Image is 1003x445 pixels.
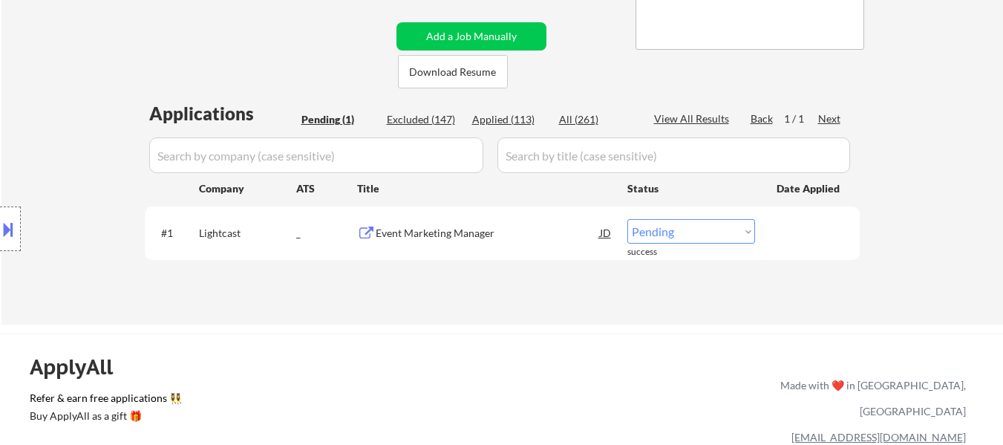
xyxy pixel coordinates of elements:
div: Applied (113) [472,112,546,127]
div: Pending (1) [301,112,376,127]
div: ApplyAll [30,354,130,380]
a: [EMAIL_ADDRESS][DOMAIN_NAME] [791,431,966,444]
div: Event Marketing Manager [376,226,600,241]
div: JD [598,219,613,246]
div: Next [818,111,842,126]
div: All (261) [559,112,633,127]
input: Search by title (case sensitive) [497,137,850,173]
div: _ [296,226,357,241]
div: ATS [296,181,357,196]
div: Back [751,111,774,126]
div: 1 / 1 [784,111,818,126]
input: Search by company (case sensitive) [149,137,483,173]
div: Date Applied [777,181,842,196]
div: View All Results [654,111,734,126]
div: Made with ❤️ in [GEOGRAPHIC_DATA], [GEOGRAPHIC_DATA] [774,372,966,424]
div: Excluded (147) [387,112,461,127]
a: Buy ApplyAll as a gift 🎁 [30,409,178,427]
div: Buy ApplyAll as a gift 🎁 [30,411,178,421]
div: Title [357,181,613,196]
div: success [627,246,687,259]
button: Download Resume [398,55,508,88]
button: Add a Job Manually [396,22,546,51]
div: Status [627,175,755,201]
a: Refer & earn free applications 👯‍♀️ [30,393,470,409]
